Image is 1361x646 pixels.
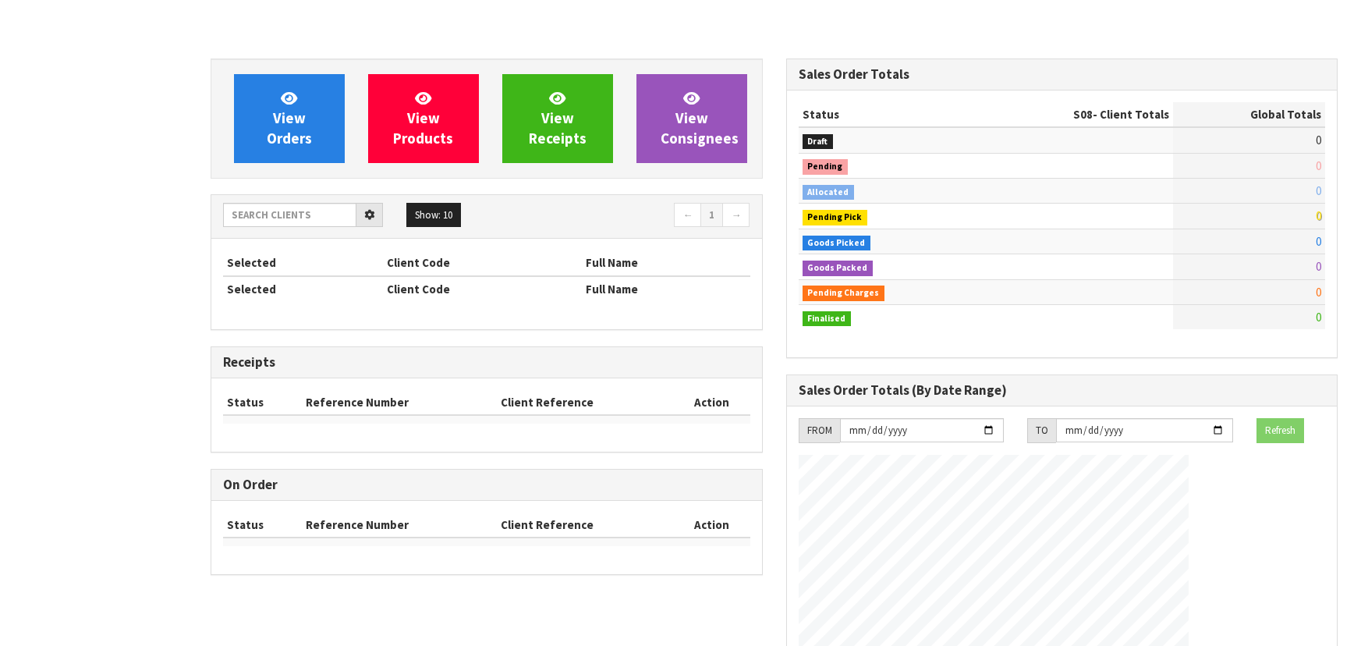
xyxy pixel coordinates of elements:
th: Action [674,390,750,415]
a: ViewReceipts [502,74,613,163]
h3: Receipts [223,355,750,370]
th: Status [223,513,302,538]
th: Action [674,513,750,538]
th: Client Reference [497,390,675,415]
h3: On Order [223,477,750,492]
a: ← [674,203,701,228]
h3: Sales Order Totals [799,67,1326,82]
th: Reference Number [302,513,497,538]
th: Status [799,102,973,127]
th: Client Code [383,250,582,275]
th: Full Name [582,250,750,275]
span: Allocated [803,185,855,201]
span: 0 [1316,208,1321,223]
th: Selected [223,276,383,301]
span: S08 [1073,107,1093,122]
th: Selected [223,250,383,275]
span: Draft [803,134,834,150]
span: Goods Picked [803,236,871,251]
a: → [722,203,750,228]
div: FROM [799,418,840,443]
span: 0 [1316,259,1321,274]
span: View Receipts [529,89,587,147]
th: Status [223,390,302,415]
th: Reference Number [302,390,497,415]
a: ViewConsignees [636,74,747,163]
span: View Consignees [661,89,739,147]
a: 1 [700,203,723,228]
div: TO [1027,418,1056,443]
span: 0 [1316,133,1321,147]
span: View Products [393,89,453,147]
span: View Orders [267,89,312,147]
h3: Sales Order Totals (By Date Range) [799,383,1326,398]
a: ViewOrders [234,74,345,163]
span: Pending [803,159,849,175]
span: Pending Charges [803,286,885,301]
th: - Client Totals [973,102,1173,127]
span: Goods Packed [803,261,874,276]
nav: Page navigation [498,203,750,230]
th: Client Reference [497,513,675,538]
input: Search clients [223,203,356,227]
th: Global Totals [1173,102,1325,127]
th: Client Code [383,276,582,301]
span: 0 [1316,158,1321,173]
span: 0 [1316,234,1321,249]
button: Refresh [1256,418,1304,443]
span: 0 [1316,285,1321,300]
span: 0 [1316,183,1321,198]
th: Full Name [582,276,750,301]
span: 0 [1316,310,1321,325]
button: Show: 10 [406,203,461,228]
span: Pending Pick [803,210,868,225]
span: Finalised [803,311,852,327]
a: ViewProducts [368,74,479,163]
